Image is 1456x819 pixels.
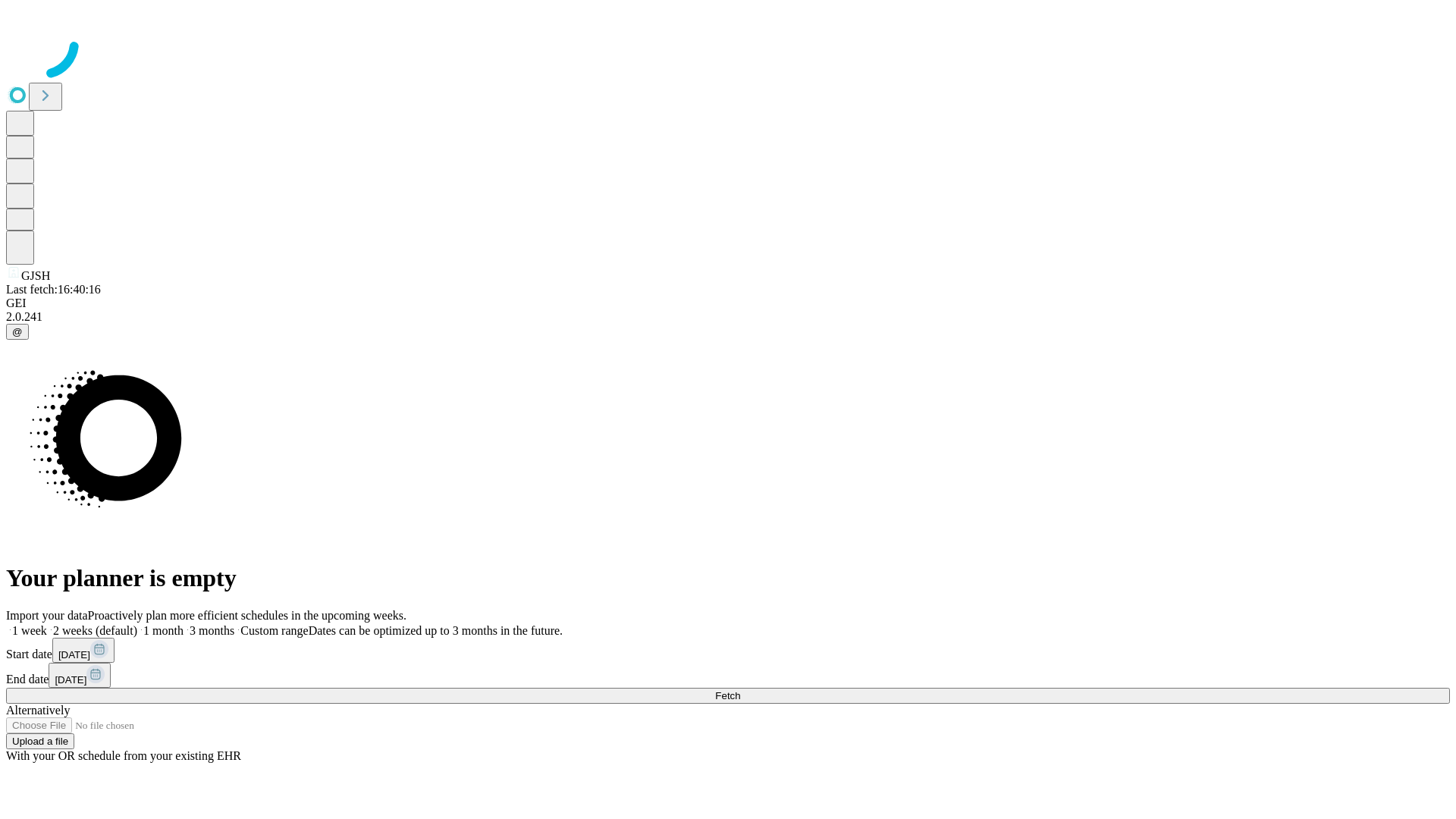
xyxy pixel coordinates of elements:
[715,690,740,701] span: Fetch
[6,638,1450,663] div: Start date
[88,609,406,622] span: Proactively plan more efficient schedules in the upcoming weeks.
[49,663,111,688] button: [DATE]
[6,324,29,340] button: @
[21,269,50,282] span: GJSH
[6,297,1450,310] div: GEI
[143,624,184,637] span: 1 month
[6,310,1450,324] div: 2.0.241
[12,326,23,337] span: @
[6,609,88,622] span: Import your data
[240,624,308,637] span: Custom range
[6,688,1450,704] button: Fetch
[53,624,137,637] span: 2 weeks (default)
[6,663,1450,688] div: End date
[6,283,101,296] span: Last fetch: 16:40:16
[6,733,74,749] button: Upload a file
[6,749,241,762] span: With your OR schedule from your existing EHR
[58,649,90,661] span: [DATE]
[52,638,115,663] button: [DATE]
[6,564,1450,592] h1: Your planner is empty
[190,624,234,637] span: 3 months
[6,704,70,717] span: Alternatively
[55,674,86,686] span: [DATE]
[309,624,563,637] span: Dates can be optimized up to 3 months in the future.
[12,624,47,637] span: 1 week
